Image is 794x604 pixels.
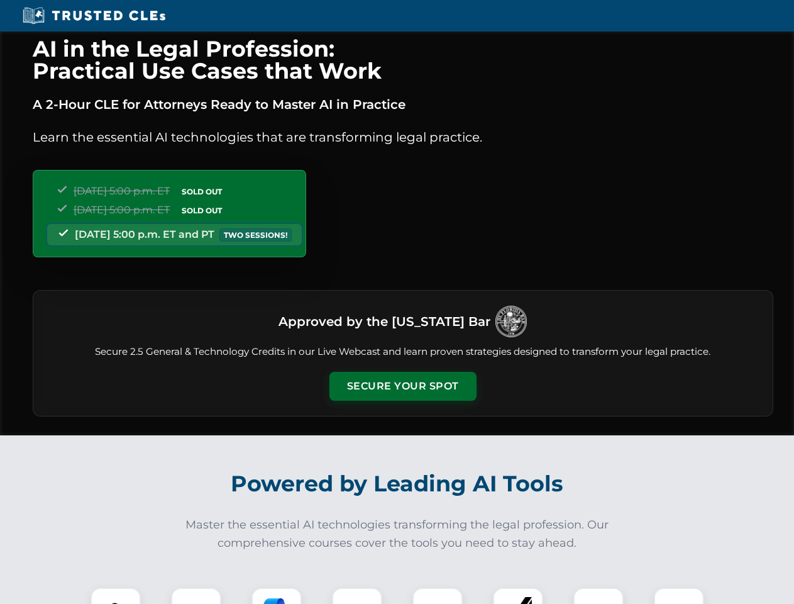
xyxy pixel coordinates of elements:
p: A 2-Hour CLE for Attorneys Ready to Master AI in Practice [33,94,773,115]
p: Secure 2.5 General & Technology Credits in our Live Webcast and learn proven strategies designed ... [48,345,758,359]
p: Learn the essential AI technologies that are transforming legal practice. [33,127,773,147]
span: [DATE] 5:00 p.m. ET [74,185,170,197]
span: [DATE] 5:00 p.m. ET [74,204,170,216]
button: Secure Your Spot [329,372,477,401]
span: SOLD OUT [177,204,226,217]
img: Trusted CLEs [19,6,169,25]
h1: AI in the Legal Profession: Practical Use Cases that Work [33,38,773,82]
p: Master the essential AI technologies transforming the legal profession. Our comprehensive courses... [177,516,617,552]
span: SOLD OUT [177,185,226,198]
img: Logo [495,306,527,337]
h2: Powered by Leading AI Tools [49,462,746,506]
h3: Approved by the [US_STATE] Bar [278,310,490,333]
